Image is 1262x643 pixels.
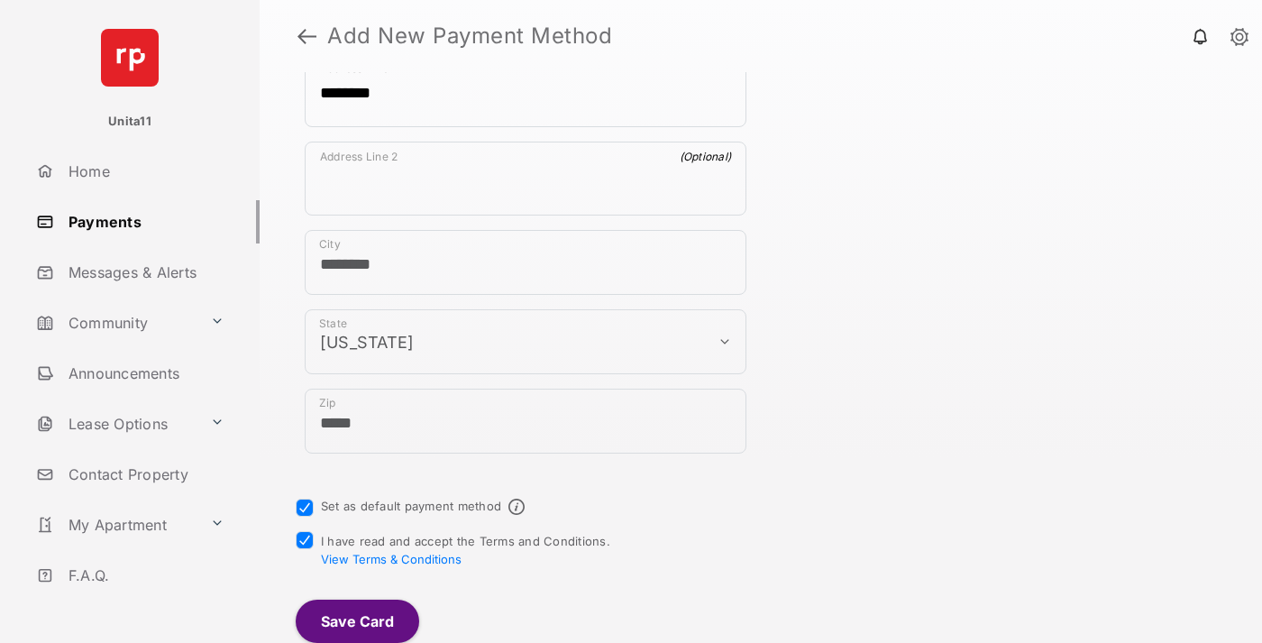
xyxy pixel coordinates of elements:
[296,600,419,643] button: Save Card
[508,499,525,515] span: Default payment method info
[321,552,462,566] button: I have read and accept the Terms and Conditions.
[29,352,260,395] a: Announcements
[305,142,746,216] div: payment_method_screening[postal_addresses][addressLine2]
[29,301,203,344] a: Community
[29,453,260,496] a: Contact Property
[305,230,746,295] div: payment_method_screening[postal_addresses][locality]
[29,402,203,446] a: Lease Options
[305,309,746,374] div: payment_method_screening[postal_addresses][administrativeArea]
[29,503,203,547] a: My Apartment
[305,389,746,454] div: payment_method_screening[postal_addresses][postalCode]
[29,554,260,597] a: F.A.Q.
[327,25,612,47] strong: Add New Payment Method
[29,150,260,193] a: Home
[101,29,159,87] img: svg+xml;base64,PHN2ZyB4bWxucz0iaHR0cDovL3d3dy53My5vcmcvMjAwMC9zdmciIHdpZHRoPSI2NCIgaGVpZ2h0PSI2NC...
[29,200,260,243] a: Payments
[29,251,260,294] a: Messages & Alerts
[321,534,610,566] span: I have read and accept the Terms and Conditions.
[305,53,746,127] div: payment_method_screening[postal_addresses][addressLine1]
[108,113,151,131] p: Unita11
[321,499,501,513] label: Set as default payment method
